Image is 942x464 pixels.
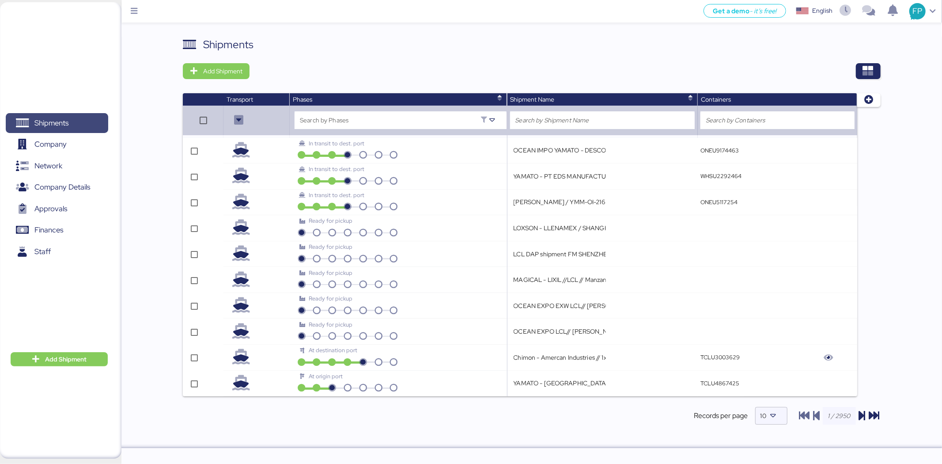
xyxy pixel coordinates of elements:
[6,242,108,262] a: Staff
[309,217,352,224] span: Ready for pickup
[309,140,364,147] span: In transit to dest. port
[309,165,364,173] span: In transit to dest. port
[11,352,108,366] button: Add Shipment
[6,177,108,198] a: Company Details
[912,5,922,17] span: FP
[309,243,352,251] span: Ready for pickup
[34,224,63,236] span: Finances
[183,63,250,79] button: Add Shipment
[34,138,67,151] span: Company
[6,113,108,133] a: Shipments
[309,346,357,354] span: At destination port
[203,37,253,53] div: Shipments
[510,95,554,103] span: Shipment Name
[309,295,352,302] span: Ready for pickup
[6,220,108,240] a: Finances
[515,115,690,126] input: Search by Shipment Name
[309,191,364,199] span: In transit to dest. port
[700,198,738,206] q-button: ONEU5117254
[700,380,739,387] q-button: TCLU4867425
[34,202,67,215] span: Approvals
[34,181,90,194] span: Company Details
[823,407,856,425] input: 1 / 2950
[309,373,343,380] span: At origin port
[701,95,731,103] span: Containers
[812,6,832,15] div: English
[6,199,108,219] a: Approvals
[700,147,739,154] q-button: ONEU9174463
[45,354,87,365] span: Add Shipment
[309,321,352,328] span: Ready for pickup
[694,411,748,421] span: Records per page
[700,354,740,361] q-button: TCLU3003629
[6,156,108,176] a: Network
[203,66,242,76] span: Add Shipment
[293,95,312,103] span: Phases
[700,172,741,180] q-button: WHSU2292464
[760,412,766,420] span: 10
[34,117,68,129] span: Shipments
[309,269,352,277] span: Ready for pickup
[6,134,108,155] a: Company
[127,4,142,19] button: Menu
[227,95,253,103] span: Transport
[34,160,62,172] span: Network
[34,245,51,258] span: Staff
[706,115,849,126] input: Search by Containers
